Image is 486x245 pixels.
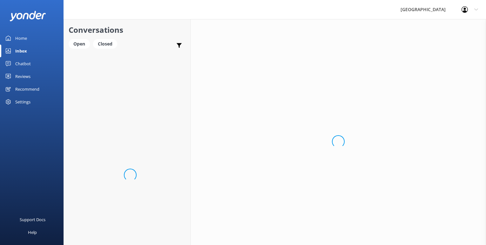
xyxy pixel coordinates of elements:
a: Closed [93,40,120,47]
a: Open [69,40,93,47]
div: Support Docs [20,213,45,226]
div: Closed [93,39,117,49]
img: yonder-white-logo.png [10,11,46,21]
div: Reviews [15,70,30,83]
h2: Conversations [69,24,186,36]
div: Recommend [15,83,39,95]
div: Inbox [15,45,27,57]
div: Open [69,39,90,49]
div: Settings [15,95,30,108]
div: Chatbot [15,57,31,70]
div: Help [28,226,37,239]
div: Home [15,32,27,45]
